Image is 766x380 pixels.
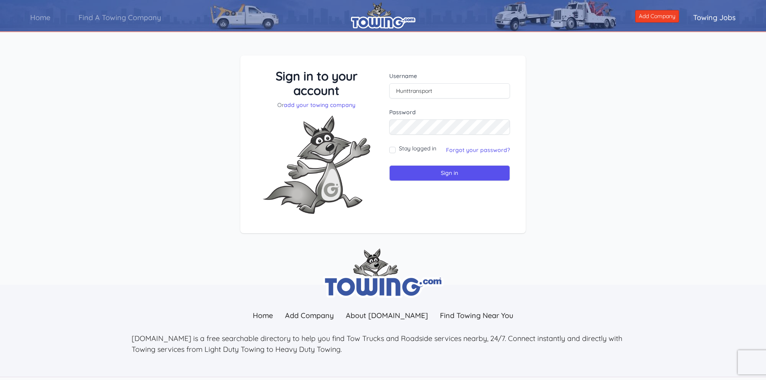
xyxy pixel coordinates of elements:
a: Add Company [279,307,340,324]
a: Home [16,6,64,29]
h3: Sign in to your account [256,69,377,98]
a: Forgot your password? [446,146,510,154]
img: Fox-Excited.png [256,109,377,220]
a: Add Company [635,10,679,23]
a: add your towing company [284,101,355,109]
label: Password [389,108,510,116]
a: Find Towing Near You [434,307,519,324]
a: Find A Towing Company [64,6,175,29]
input: Sign in [389,165,510,181]
img: logo.png [351,2,415,29]
p: [DOMAIN_NAME] is a free searchable directory to help you find Tow Trucks and Roadside services ne... [132,333,635,355]
a: About [DOMAIN_NAME] [340,307,434,324]
img: towing [323,249,444,298]
label: Username [389,72,510,80]
p: Or [256,101,377,109]
label: Stay logged in [399,144,436,152]
a: Home [247,307,279,324]
a: Towing Jobs [679,6,750,29]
